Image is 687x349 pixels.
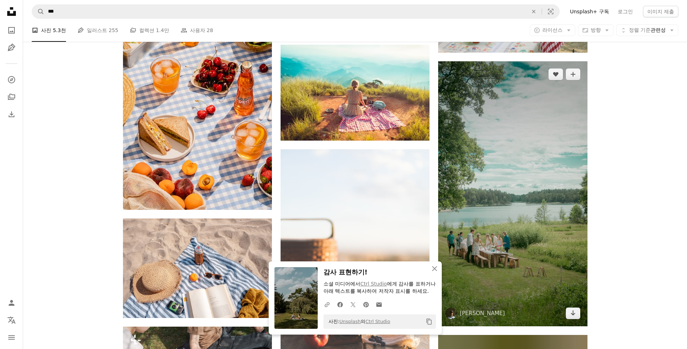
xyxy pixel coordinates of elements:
[281,257,430,264] a: 바구니 옆의 꿀 파삭 파삭 한 사과
[130,19,169,42] a: 컬렉션 1.4만
[629,27,666,34] span: 관련성
[423,315,435,328] button: 클립보드에 복사하기
[566,69,580,80] button: 컬렉션에 추가
[347,297,360,312] a: Twitter에 공유
[109,26,118,34] span: 255
[616,25,678,36] button: 정렬 기준관련성
[360,281,387,287] a: Ctrl Studio
[365,319,390,324] a: Ctrl Studio
[4,4,19,20] a: 홈 — Unsplash
[207,26,213,34] span: 28
[360,297,373,312] a: Pinterest에 공유
[542,27,563,33] span: 라이선스
[613,6,637,17] a: 로그인
[460,310,505,317] a: [PERSON_NAME]
[123,265,272,271] a: 파란색과 흰색 직물에 흰색 책 옆에 갈색 유리 병
[549,69,563,80] button: 좋아요
[4,330,19,345] button: 메뉴
[4,72,19,87] a: 탐색
[591,27,601,33] span: 방향
[78,19,118,42] a: 일러스트 255
[4,313,19,327] button: 언어
[629,27,651,33] span: 정렬 기준
[334,297,347,312] a: Facebook에 공유
[438,190,587,197] a: 낮에는 호수 근처의 갈색 나무 벤치에 앉아 있는 사람들
[281,89,430,96] a: 피크닉 매트에 앉아있는 회색 민소매 드레스를 입은 여자
[4,107,19,122] a: 다운로드 내역
[323,267,436,278] h3: 감사 표현하기!
[373,297,386,312] a: 이메일로 공유에 공유
[181,19,213,42] a: 사용자 28
[643,6,678,17] button: 이미지 제출
[123,95,272,101] a: 음식이 가득한 테이블
[526,5,542,18] button: 삭제
[4,90,19,104] a: 컬렉션
[542,5,559,18] button: 시각적 검색
[578,25,613,36] button: 방향
[530,25,575,36] button: 라이선스
[123,218,272,318] img: 파란색과 흰색 직물에 흰색 책 옆에 갈색 유리 병
[566,308,580,319] a: 다운로드
[339,319,361,324] a: Unsplash
[438,61,587,326] img: 낮에는 호수 근처의 갈색 나무 벤치에 앉아 있는 사람들
[325,316,390,327] span: 사진: 의
[445,308,457,319] img: Davide Biscuso의 프로필로 이동
[156,26,169,34] span: 1.4만
[32,4,560,19] form: 사이트 전체에서 이미지 찾기
[323,280,436,295] p: 소셜 미디어에서 에게 감사를 표하거나 아래 텍스트를 복사하여 저작자 표시를 하세요.
[4,296,19,310] a: 로그인 / 가입
[281,45,430,140] img: 피크닉 매트에 앉아있는 회색 민소매 드레스를 입은 여자
[32,5,44,18] button: Unsplash 검색
[4,23,19,37] a: 사진
[4,40,19,55] a: 일러스트
[565,6,613,17] a: Unsplash+ 구독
